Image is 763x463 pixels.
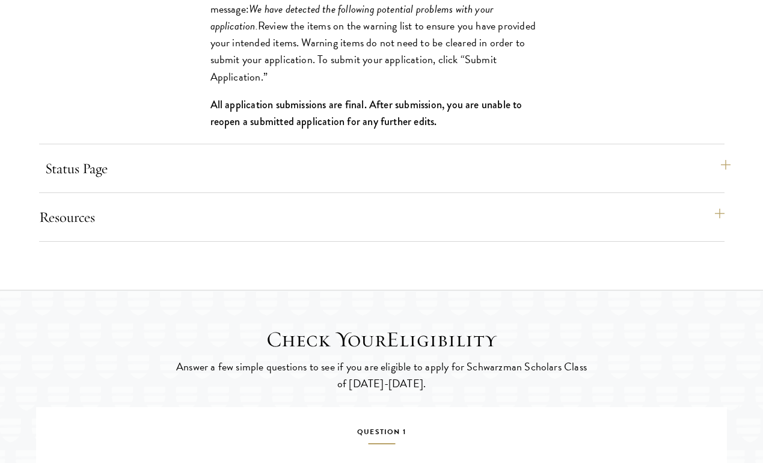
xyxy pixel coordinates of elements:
[174,327,589,352] h2: Check Your Eligibility
[45,425,718,444] h5: Question 1
[174,358,589,392] p: Answer a few simple questions to see if you are eligible to apply for Schwarzman Scholars Class o...
[210,97,522,129] strong: All application submissions are final. After submission, you are unable to reopen a submitted app...
[210,1,494,34] em: We have detected the following potential problems with your application.
[39,203,725,231] button: Resources
[45,154,731,183] button: Status Page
